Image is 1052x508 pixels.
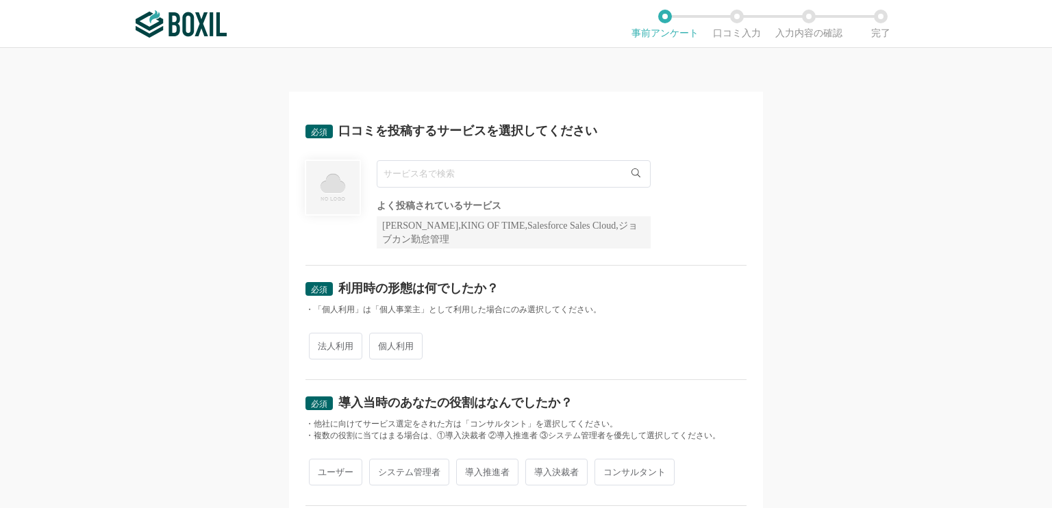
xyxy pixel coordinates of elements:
[594,459,675,485] span: コンサルタント
[773,10,844,38] li: 入力内容の確認
[338,282,499,294] div: 利用時の形態は何でしたか？
[311,285,327,294] span: 必須
[369,459,449,485] span: システム管理者
[305,304,747,316] div: ・「個人利用」は「個人事業主」として利用した場合にのみ選択してください。
[338,125,597,137] div: 口コミを投稿するサービスを選択してください
[525,459,588,485] span: 導入決裁者
[338,396,573,409] div: 導入当時のあなたの役割はなんでしたか？
[629,10,701,38] li: 事前アンケート
[377,216,651,249] div: [PERSON_NAME],KING OF TIME,Salesforce Sales Cloud,ジョブカン勤怠管理
[456,459,518,485] span: 導入推進者
[311,399,327,409] span: 必須
[377,201,651,211] div: よく投稿されているサービス
[309,459,362,485] span: ユーザー
[305,418,747,430] div: ・他社に向けてサービス選定をされた方は「コンサルタント」を選択してください。
[311,127,327,137] span: 必須
[305,430,747,442] div: ・複数の役割に当てはまる場合は、①導入決裁者 ②導入推進者 ③システム管理者を優先して選択してください。
[377,160,651,188] input: サービス名で検索
[136,10,227,38] img: ボクシルSaaS_ロゴ
[369,333,423,359] span: 個人利用
[844,10,916,38] li: 完了
[309,333,362,359] span: 法人利用
[701,10,773,38] li: 口コミ入力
